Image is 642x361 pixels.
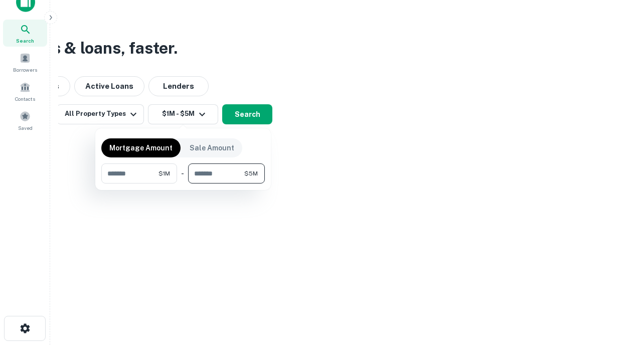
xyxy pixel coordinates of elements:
[109,142,173,153] p: Mortgage Amount
[244,169,258,178] span: $5M
[181,163,184,184] div: -
[158,169,170,178] span: $1M
[592,281,642,329] iframe: Chat Widget
[190,142,234,153] p: Sale Amount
